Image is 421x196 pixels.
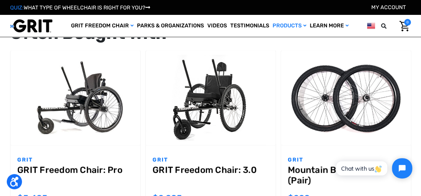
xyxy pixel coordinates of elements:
[271,15,308,37] a: Products
[135,15,206,37] a: Parks & Organizations
[17,165,134,189] a: GRIT Freedom Chair: Pro,$5,495.00
[153,165,269,189] a: GRIT Freedom Chair: 3.0,$2,995.00
[404,19,411,26] span: 0
[10,24,411,43] div: Often Bought With
[146,51,276,145] a: GRIT Freedom Chair: 3.0,$2,995.00
[10,4,24,11] span: QUIZ:
[146,55,276,142] img: GRIT Freedom Chair: 3.0
[329,152,418,184] iframe: Tidio Chat
[399,21,409,31] img: Cart
[69,15,135,37] a: GRIT Freedom Chair
[371,4,406,10] a: Account
[308,15,350,37] a: Learn More
[153,156,269,164] p: GRIT
[288,165,404,189] a: Mountain Bike Wheels (Pair),$299.00
[206,15,229,37] a: Videos
[367,22,375,30] img: us.png
[10,55,140,142] img: GRIT Freedom Chair Pro: the Pro model shown including contoured Invacare Matrx seatback, Spinergy...
[281,55,411,142] img: Mountain Bike Wheels (Pair)
[281,51,411,145] a: Mountain Bike Wheels (Pair),$299.00
[288,156,404,164] p: GRIT
[229,15,271,37] a: Testimonials
[10,51,140,145] a: GRIT Freedom Chair: Pro,$5,495.00
[10,4,150,11] a: QUIZ:WHAT TYPE OF WHEELCHAIR IS RIGHT FOR YOU?
[17,156,134,164] p: GRIT
[384,19,394,33] input: Search
[394,19,411,33] a: Cart with 0 items
[10,19,52,33] img: GRIT All-Terrain Wheelchair and Mobility Equipment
